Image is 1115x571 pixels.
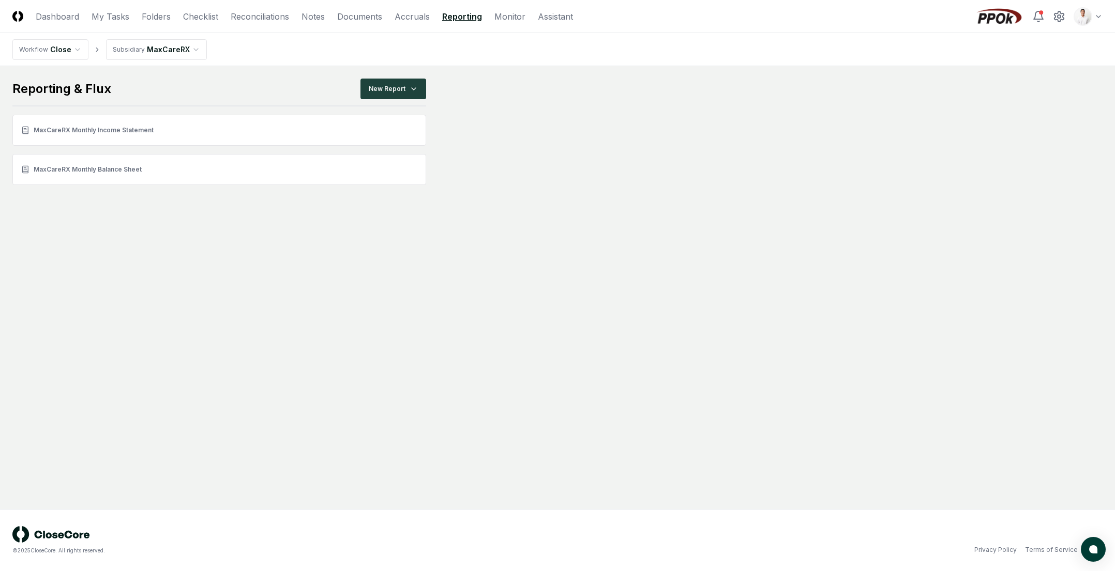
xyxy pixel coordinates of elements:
[142,10,171,23] a: Folders
[92,10,129,23] a: My Tasks
[231,10,289,23] a: Reconciliations
[974,8,1024,25] img: PPOk logo
[494,10,525,23] a: Monitor
[395,10,430,23] a: Accruals
[1075,8,1091,25] img: d09822cc-9b6d-4858-8d66-9570c114c672_b0bc35f1-fa8e-4ccc-bc23-b02c2d8c2b72.png
[183,10,218,23] a: Checklist
[12,115,426,146] a: MaxCareRX Monthly Income Statement
[974,545,1017,554] a: Privacy Policy
[12,11,23,22] img: Logo
[538,10,573,23] a: Assistant
[36,10,79,23] a: Dashboard
[19,45,48,54] div: Workflow
[360,79,426,99] button: New Report
[113,45,145,54] div: Subsidiary
[302,10,325,23] a: Notes
[12,39,207,60] nav: breadcrumb
[337,10,382,23] a: Documents
[1025,545,1078,554] a: Terms of Service
[442,10,482,23] a: Reporting
[12,526,90,543] img: logo
[12,547,557,554] div: © 2025 CloseCore. All rights reserved.
[12,154,426,185] a: MaxCareRX Monthly Balance Sheet
[1081,537,1106,562] button: atlas-launcher
[12,81,111,97] div: Reporting & Flux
